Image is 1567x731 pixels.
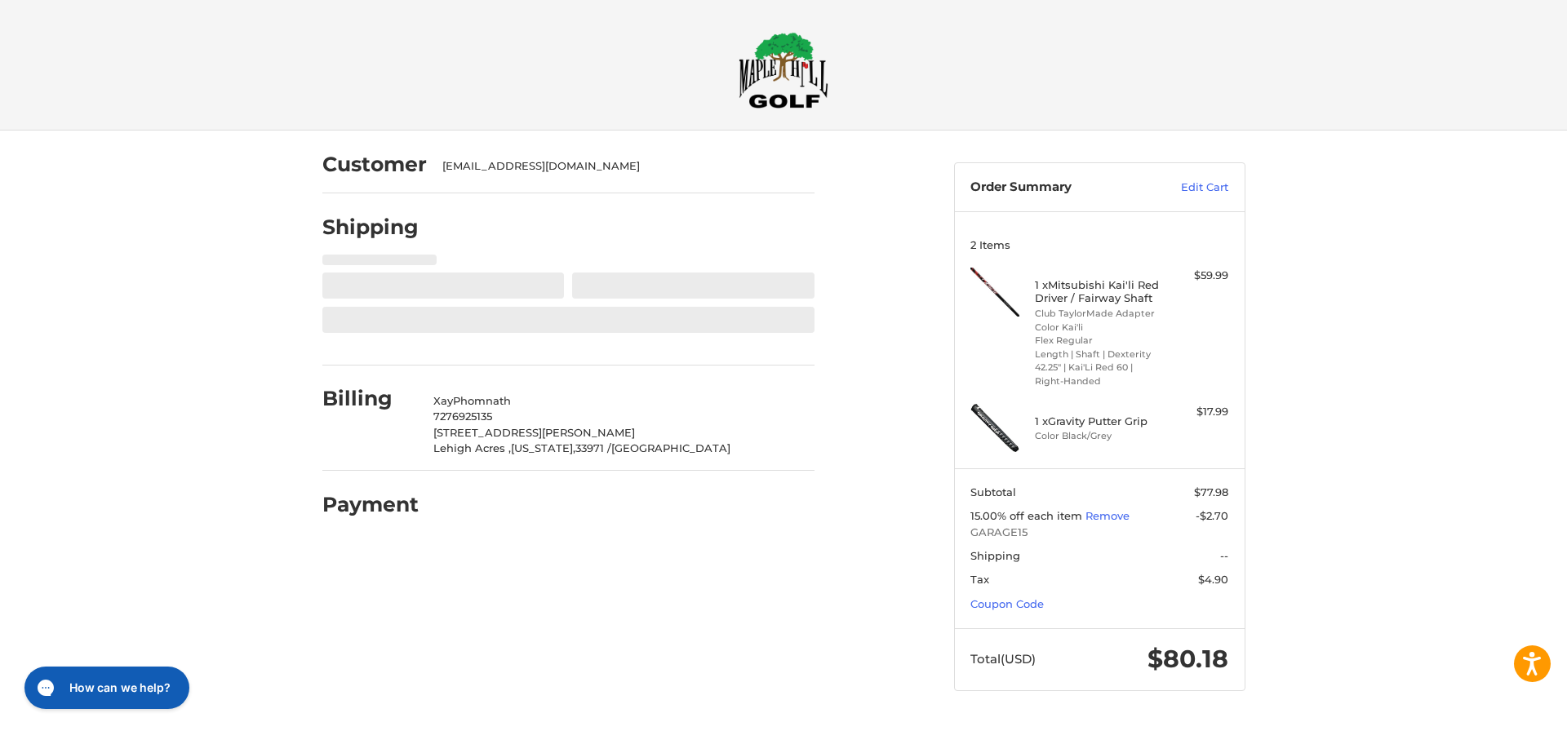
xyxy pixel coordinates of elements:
[433,410,492,423] span: 7276925135
[1035,307,1160,321] li: Club TaylorMade Adapter
[433,394,453,407] span: Xay
[970,238,1228,251] h3: 2 Items
[1198,573,1228,586] span: $4.90
[442,158,798,175] div: [EMAIL_ADDRESS][DOMAIN_NAME]
[1164,404,1228,420] div: $17.99
[970,485,1016,498] span: Subtotal
[970,549,1020,562] span: Shipping
[611,441,730,454] span: [GEOGRAPHIC_DATA]
[970,179,1146,196] h3: Order Summary
[1220,549,1228,562] span: --
[1085,509,1130,522] a: Remove
[1035,321,1160,334] li: Color Kai'li
[1035,414,1160,428] h4: 1 x Gravity Putter Grip
[1146,179,1228,196] a: Edit Cart
[970,597,1044,610] a: Coupon Code
[575,441,611,454] span: 33971 /
[322,152,427,177] h2: Customer
[322,492,419,517] h2: Payment
[1035,334,1160,348] li: Flex Regular
[433,441,511,454] span: Lehigh Acres ,
[433,426,635,439] span: [STREET_ADDRESS][PERSON_NAME]
[1035,429,1160,443] li: Color Black/Grey
[1164,268,1228,284] div: $59.99
[1196,509,1228,522] span: -$2.70
[16,661,194,715] iframe: Gorgias live chat messenger
[970,651,1036,667] span: Total (USD)
[739,32,828,109] img: Maple Hill Golf
[970,509,1085,522] span: 15.00% off each item
[322,386,418,411] h2: Billing
[1148,644,1228,674] span: $80.18
[970,525,1228,541] span: GARAGE15
[453,394,511,407] span: Phomnath
[511,441,575,454] span: [US_STATE],
[1035,278,1160,305] h4: 1 x Mitsubishi Kai'li Red Driver / Fairway Shaft
[322,215,419,240] h2: Shipping
[1194,485,1228,498] span: $77.98
[1035,348,1160,388] li: Length | Shaft | Dexterity 42.25" | Kai'Li Red 60 | Right-Handed
[970,573,989,586] span: Tax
